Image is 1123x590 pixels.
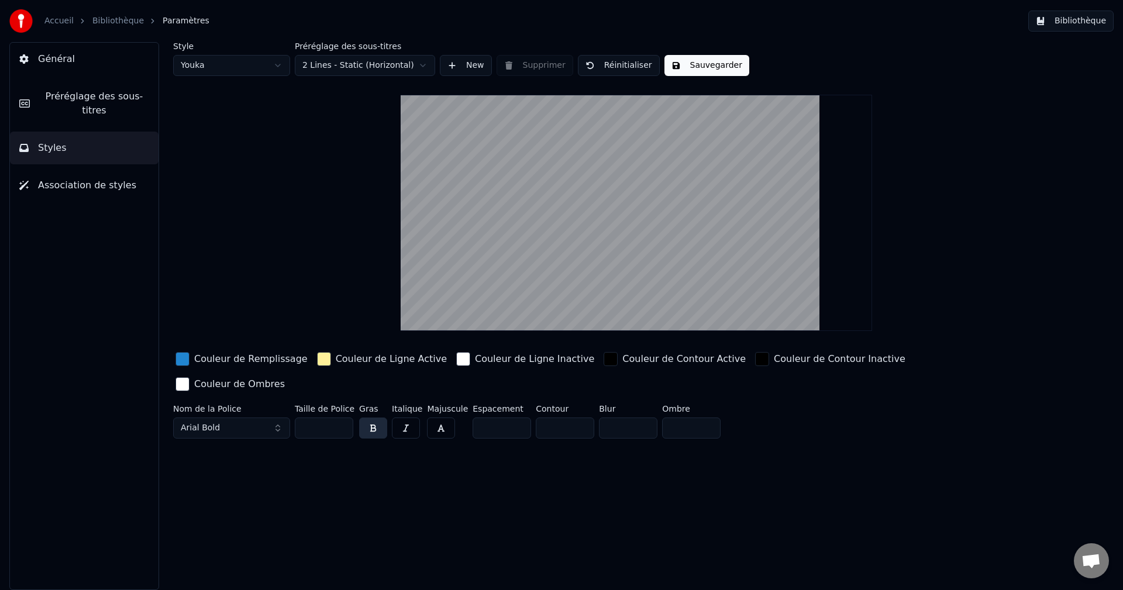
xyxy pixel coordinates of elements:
[10,80,159,127] button: Préréglage des sous-titres
[173,375,287,394] button: Couleur de Ombres
[473,405,531,413] label: Espacement
[39,89,149,118] span: Préréglage des sous-titres
[295,405,354,413] label: Taille de Police
[662,405,721,413] label: Ombre
[1028,11,1114,32] button: Bibliothèque
[336,352,447,366] div: Couleur de Ligne Active
[10,132,159,164] button: Styles
[38,141,67,155] span: Styles
[536,405,594,413] label: Contour
[10,169,159,202] button: Association de styles
[181,422,220,434] span: Arial Bold
[38,52,75,66] span: Général
[10,43,159,75] button: Général
[1074,543,1109,578] div: Ouvrir le chat
[44,15,209,27] nav: breadcrumb
[194,352,308,366] div: Couleur de Remplissage
[173,42,290,50] label: Style
[392,405,422,413] label: Italique
[295,42,435,50] label: Préréglage des sous-titres
[578,55,660,76] button: Réinitialiser
[440,55,492,76] button: New
[359,405,387,413] label: Gras
[173,350,310,368] button: Couleur de Remplissage
[454,350,597,368] button: Couleur de Ligne Inactive
[601,350,748,368] button: Couleur de Contour Active
[9,9,33,33] img: youka
[92,15,144,27] a: Bibliothèque
[475,352,594,366] div: Couleur de Ligne Inactive
[173,405,290,413] label: Nom de la Police
[163,15,209,27] span: Paramètres
[38,178,136,192] span: Association de styles
[599,405,657,413] label: Blur
[622,352,746,366] div: Couleur de Contour Active
[753,350,908,368] button: Couleur de Contour Inactive
[315,350,449,368] button: Couleur de Ligne Active
[774,352,905,366] div: Couleur de Contour Inactive
[427,405,468,413] label: Majuscule
[664,55,749,76] button: Sauvegarder
[194,377,285,391] div: Couleur de Ombres
[44,15,74,27] a: Accueil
